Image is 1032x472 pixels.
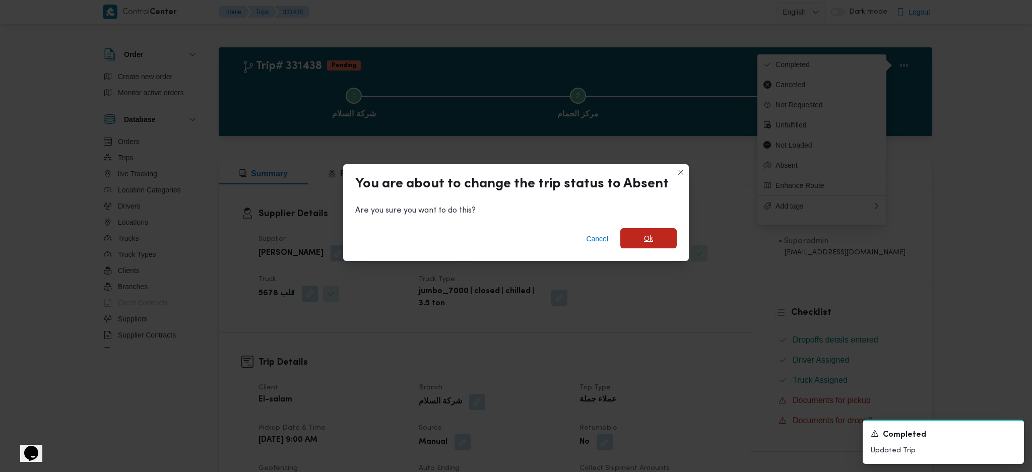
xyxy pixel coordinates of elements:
p: Updated Trip [871,445,1016,456]
div: Notification [871,429,1016,441]
button: Cancel [582,229,612,249]
span: Cancel [586,233,608,245]
div: You are about to change the trip status to Absent [355,176,669,192]
div: Are you sure you want to do this? [355,205,677,217]
iframe: chat widget [10,432,42,462]
button: Closes this modal window [675,166,687,178]
span: Ok [644,232,653,244]
span: Completed [883,429,926,441]
button: Ok [620,228,677,248]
